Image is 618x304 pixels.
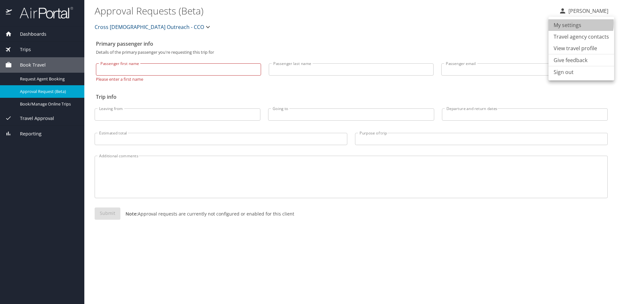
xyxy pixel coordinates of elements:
[548,42,614,54] a: View travel profile
[548,31,614,42] a: Travel agency contacts
[554,56,587,64] a: Give feedback
[548,19,614,31] a: My settings
[548,66,614,78] li: Sign out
